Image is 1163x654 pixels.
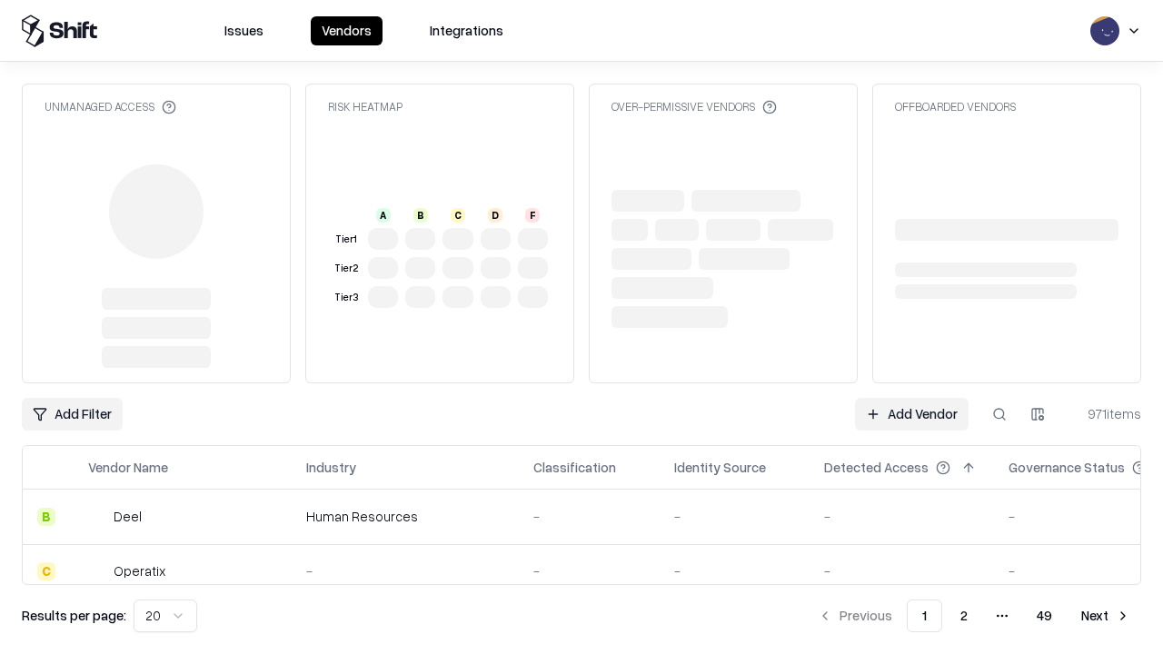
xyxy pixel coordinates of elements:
div: 971 items [1069,404,1141,423]
div: C [451,208,465,223]
div: C [37,562,55,580]
button: Next [1070,599,1141,632]
div: B [37,508,55,526]
div: Human Resources [306,507,504,526]
div: Operatix [114,561,165,580]
div: - [533,561,645,580]
div: Tier 3 [332,290,361,305]
div: Over-Permissive Vendors [611,99,777,114]
nav: pagination [807,599,1141,632]
div: - [674,507,795,526]
div: Detected Access [824,458,929,477]
button: Issues [214,16,274,45]
p: Results per page: [22,606,126,625]
button: Vendors [311,16,383,45]
img: Deel [88,508,106,526]
a: Add Vendor [855,398,969,431]
div: Vendor Name [88,458,168,477]
div: Unmanaged Access [45,99,176,114]
button: 1 [907,599,942,632]
div: Deel [114,507,142,526]
div: - [306,561,504,580]
button: Integrations [419,16,514,45]
div: A [376,208,391,223]
div: Identity Source [674,458,766,477]
button: Add Filter [22,398,123,431]
img: Operatix [88,562,106,580]
div: Risk Heatmap [328,99,403,114]
div: - [533,507,645,526]
button: 49 [1022,599,1067,632]
div: Tier 2 [332,261,361,276]
button: 2 [946,599,982,632]
div: - [824,507,979,526]
div: Governance Status [1009,458,1125,477]
div: F [525,208,540,223]
div: - [824,561,979,580]
div: Offboarded Vendors [895,99,1016,114]
div: B [413,208,428,223]
div: Tier 1 [332,232,361,247]
div: D [488,208,502,223]
div: Classification [533,458,616,477]
div: Industry [306,458,356,477]
div: - [674,561,795,580]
